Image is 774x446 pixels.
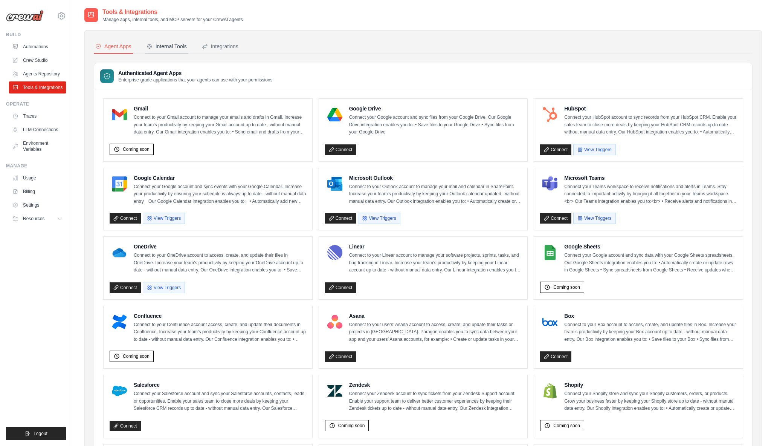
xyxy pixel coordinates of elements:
[9,110,66,122] a: Traces
[9,68,66,80] a: Agents Repository
[143,282,185,293] button: View Triggers
[325,282,356,293] a: Connect
[6,101,66,107] div: Operate
[134,174,306,182] h4: Google Calendar
[325,213,356,224] a: Connect
[564,174,737,182] h4: Microsoft Teams
[542,107,557,122] img: HubSpot Logo
[118,77,273,83] p: Enterprise-grade applications that your agents can use with your permissions
[564,183,737,205] p: Connect your Teams workspace to receive notifications and alerts in Teams. Stay connected to impo...
[110,282,141,293] a: Connect
[325,351,356,362] a: Connect
[112,383,127,398] img: Salesforce Logo
[9,124,66,136] a: LLM Connections
[134,114,306,136] p: Connect to your Gmail account to manage your emails and drafts in Gmail. Increase your team’s pro...
[573,144,615,155] button: View Triggers
[23,216,44,222] span: Resources
[542,245,557,260] img: Google Sheets Logo
[564,321,737,343] p: Connect to your Box account to access, create, and update files in Box. Increase your team’s prod...
[564,252,737,274] p: Connect your Google account and sync data with your Google Sheets spreadsheets. Our Google Sheets...
[112,245,127,260] img: OneDrive Logo
[349,243,522,250] h4: Linear
[9,185,66,198] a: Billing
[9,172,66,184] a: Usage
[9,54,66,66] a: Crew Studio
[134,312,306,320] h4: Confluence
[327,314,342,330] img: Asana Logo
[94,40,133,54] button: Agent Apps
[134,321,306,343] p: Connect to your Confluence account access, create, and update their documents in Confluence. Incr...
[102,8,243,17] h2: Tools & Integrations
[134,183,306,205] p: Connect your Google account and sync events with your Google Calendar. Increase your productivity...
[134,390,306,412] p: Connect your Salesforce account and sync your Salesforce accounts, contacts, leads, or opportunit...
[542,176,557,192] img: Microsoft Teams Logo
[143,213,185,224] button: View Triggers
[325,144,356,155] a: Connect
[118,69,273,77] h3: Authenticated Agent Apps
[327,245,342,260] img: Linear Logo
[564,105,737,112] h4: HubSpot
[34,431,47,437] span: Logout
[147,43,187,50] div: Internal Tools
[564,114,737,136] p: Connect your HubSpot account to sync records from your HubSpot CRM. Enable your sales team to clo...
[540,351,571,362] a: Connect
[553,284,580,290] span: Coming soon
[540,213,571,224] a: Connect
[112,314,127,330] img: Confluence Logo
[349,321,522,343] p: Connect to your users’ Asana account to access, create, and update their tasks or projects in [GE...
[553,423,580,429] span: Coming soon
[349,183,522,205] p: Connect to your Outlook account to manage your mail and calendar in SharePoint. Increase your tea...
[145,40,188,54] button: Internal Tools
[327,176,342,192] img: Microsoft Outlook Logo
[564,381,737,389] h4: Shopify
[6,163,66,169] div: Manage
[134,381,306,389] h4: Salesforce
[540,144,571,155] a: Connect
[349,114,522,136] p: Connect your Google account and sync files from your Google Drive. Our Google Drive integration e...
[542,314,557,330] img: Box Logo
[327,383,342,398] img: Zendesk Logo
[200,40,240,54] button: Integrations
[6,427,66,440] button: Logout
[349,105,522,112] h4: Google Drive
[349,174,522,182] h4: Microsoft Outlook
[123,353,150,359] span: Coming soon
[6,10,44,21] img: Logo
[9,41,66,53] a: Automations
[349,252,522,274] p: Connect to your Linear account to manage your software projects, sprints, tasks, and bug tracking...
[564,243,737,250] h4: Google Sheets
[542,383,557,398] img: Shopify Logo
[349,390,522,412] p: Connect your Zendesk account to sync tickets from your Zendesk Support account. Enable your suppo...
[112,176,127,192] img: Google Calendar Logo
[102,17,243,23] p: Manage apps, internal tools, and MCP servers for your CrewAI agents
[95,43,131,50] div: Agent Apps
[110,213,141,224] a: Connect
[6,32,66,38] div: Build
[349,312,522,320] h4: Asana
[564,312,737,320] h4: Box
[9,213,66,225] button: Resources
[349,381,522,389] h4: Zendesk
[327,107,342,122] img: Google Drive Logo
[573,213,615,224] button: View Triggers
[9,137,66,155] a: Environment Variables
[338,423,365,429] span: Coming soon
[134,243,306,250] h4: OneDrive
[134,105,306,112] h4: Gmail
[564,390,737,412] p: Connect your Shopify store and sync your Shopify customers, orders, or products. Grow your busine...
[9,81,66,93] a: Tools & Integrations
[112,107,127,122] img: Gmail Logo
[110,421,141,431] a: Connect
[134,252,306,274] p: Connect to your OneDrive account to access, create, and update their files in OneDrive. Increase ...
[202,43,238,50] div: Integrations
[358,213,400,224] button: View Triggers
[123,146,150,152] span: Coming soon
[9,199,66,211] a: Settings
